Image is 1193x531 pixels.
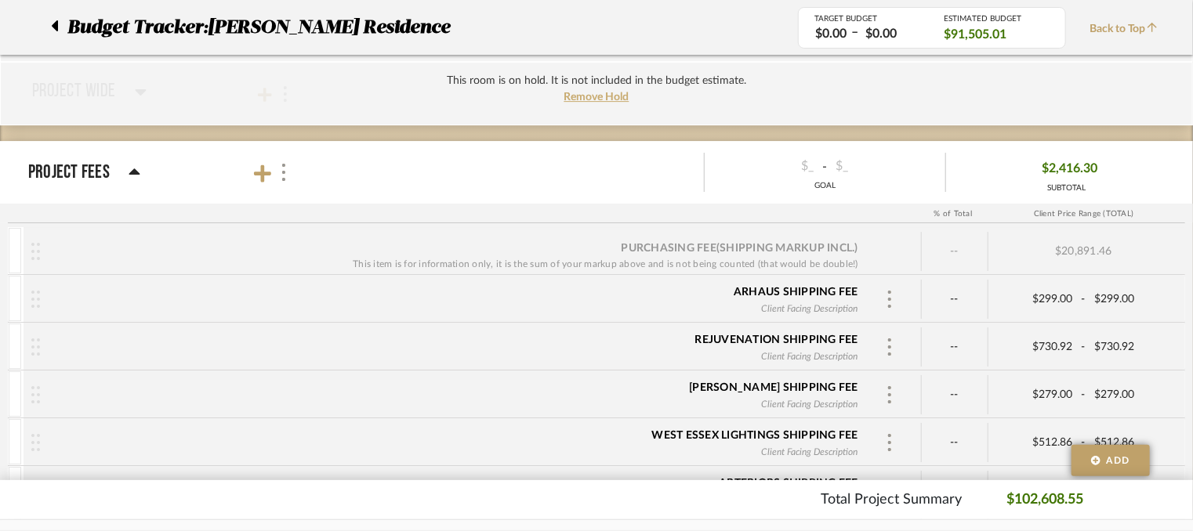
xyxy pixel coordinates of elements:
div: Client Facing Description [756,442,862,460]
div: $512.86 [1090,432,1176,454]
div: $435.52 [992,479,1078,502]
img: vertical-grip.svg [31,434,40,451]
div: GOAL [705,180,945,192]
img: more.svg [886,291,894,308]
span: -- [951,339,959,355]
div: This item is for information only, it is the sum of your markup above and is not being counted (t... [353,256,858,272]
span: -- [951,291,959,307]
img: more.svg [886,338,894,356]
div: -- [922,232,988,271]
mat-expansion-panel-header: [PERSON_NAME] SHIPPING FEEClient Facing Description--$279.00-$279.00 [8,370,1185,417]
div: $_ [714,154,819,179]
div: $730.92 [1090,336,1176,359]
div: ARHAUS SHIPPING FEE [734,284,858,300]
img: vertical-grip.svg [31,386,40,403]
div: - [705,154,945,179]
div: $512.86 [992,432,1078,454]
img: vertical-grip.svg [31,291,40,308]
mat-expansion-panel-header: ARHAUS SHIPPING FEEClient Facing Description--$299.00-$299.00 [8,275,1185,322]
div: SUBTOTAL [1035,182,1098,194]
div: ARTERIORS SHIPPING FEE [719,475,858,491]
div: Client Facing Description [756,347,862,364]
img: vertical-grip.svg [31,243,40,260]
div: [PERSON_NAME] SHIPPING FEE [689,380,858,396]
p: Total Project Summary [821,489,962,511]
div: $299.00 [992,288,1078,311]
div: $279.00 [1090,384,1176,406]
p: [PERSON_NAME] Residence [208,13,458,42]
div: Client Facing Description [756,299,862,316]
img: vertical-grip.svg [31,338,40,356]
div: WEST ESSEX LIGHTINGS SHIPPING FEE [652,428,858,443]
span: $2,416.30 [1043,157,1098,181]
span: - [1082,435,1086,450]
span: - [1082,291,1086,307]
div: Client Facing Description [756,395,862,412]
span: – [851,23,858,43]
div: ESTIMATED BUDGET [944,14,1050,23]
mat-expansion-panel-header: WEST ESSEX LIGHTINGS SHIPPING FEEClient Facing Description--$512.86-$512.86 [8,418,1185,465]
div: $279.00 [992,384,1078,406]
mat-expansion-panel-header: ARTERIORS SHIPPING FEEClient Facing Description--$435.52-$435.52 [8,466,1185,513]
span: Add [1107,453,1130,468]
div: $435.52 [1090,479,1176,502]
div: This room is on hold. It is not included in the budget estimate. [447,73,746,89]
div: Client Price Range (TOTAL) [986,204,1181,223]
img: more.svg [886,386,894,403]
div: REJUVENATION SHIPPING FEE [695,332,858,348]
div: TARGET BUDGET [814,14,920,23]
div: $20,891.46 [988,232,1179,271]
div: Purchasing Fee (Shipping markup incl.) [622,240,858,256]
span: -- [951,435,959,450]
button: Add [1072,445,1150,476]
span: Remove Hold [564,92,629,103]
span: -- [951,387,959,403]
p: Project Fees [28,158,110,186]
mat-expansion-panel-header: REJUVENATION SHIPPING FEEClient Facing Description--$730.92-$730.92 [8,323,1185,370]
span: - [1082,387,1086,403]
div: $730.92 [992,336,1078,359]
span: $91,505.01 [944,26,1006,43]
div: $0.00 [810,25,851,43]
img: more.svg [280,164,288,181]
div: $0.00 [861,25,901,43]
span: Budget Tracker: [67,13,208,42]
p: $102,608.55 [1006,489,1083,511]
img: more.svg [886,434,894,451]
span: Back to Top [1090,21,1166,38]
div: % of Total [919,204,986,223]
div: $299.00 [1090,288,1176,311]
span: - [1082,339,1086,355]
div: $_ [832,154,937,179]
